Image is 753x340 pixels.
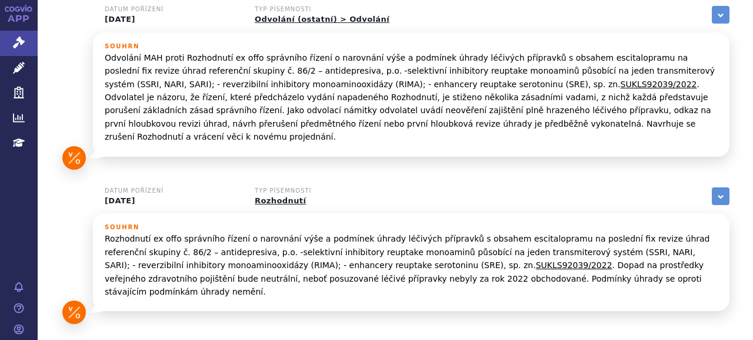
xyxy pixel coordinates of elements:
p: [DATE] [105,196,240,206]
h3: Souhrn [105,43,718,50]
p: [DATE] [105,15,240,24]
a: SUKLS92039/2022 [621,80,697,89]
h3: Typ písemnosti [255,6,390,13]
h3: Datum pořízení [105,187,240,194]
a: Odvolání (ostatní) > Odvolání [255,15,389,24]
h3: Datum pořízení [105,6,240,13]
a: Rozhodnutí [255,196,306,205]
p: Rozhodnutí ex offo správního řízení o narovnání výše a podmínek úhrady léčivých přípravků s obsah... [105,232,718,298]
h3: Souhrn [105,224,718,231]
h3: Typ písemnosti [255,187,390,194]
a: SUKLS92039/2022 [536,260,612,270]
p: Odvolání MAH proti Rozhodnutí ex offo správního řízení o narovnání výše a podmínek úhrady léčivýc... [105,51,718,144]
a: zobrazit vše [712,187,729,205]
a: zobrazit vše [712,6,729,24]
